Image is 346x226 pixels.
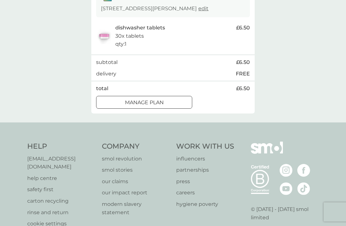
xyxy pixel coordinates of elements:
[176,155,234,163] a: influencers
[27,142,95,152] h4: Help
[102,189,170,197] a: our impact report
[27,185,95,194] a: safety first
[96,70,116,78] p: delivery
[27,174,95,183] a: help centre
[176,189,234,197] a: careers
[102,200,170,216] a: modern slavery statement
[198,5,209,12] a: edit
[280,182,292,195] img: visit the smol Youtube page
[236,70,250,78] p: FREE
[27,197,95,205] a: carton recycling
[27,208,95,217] a: rinse and return
[176,177,234,186] a: press
[236,58,250,66] span: £6.50
[176,142,234,152] h4: Work With Us
[96,84,108,93] p: total
[125,98,164,107] p: Manage plan
[176,200,234,208] a: hygiene poverty
[280,164,292,177] img: visit the smol Instagram page
[115,24,165,32] p: dishwasher tablets
[102,155,170,163] a: smol revolution
[115,32,144,40] p: 30x tablets
[251,205,319,222] p: © [DATE] - [DATE] smol limited
[101,4,209,13] p: [STREET_ADDRESS][PERSON_NAME]
[297,182,310,195] img: visit the smol Tiktok page
[236,24,250,32] span: £6.50
[102,142,170,152] h4: Company
[102,166,170,174] a: smol stories
[115,40,127,48] p: qty : 1
[251,142,283,163] img: smol
[236,84,250,93] span: £6.50
[96,96,192,109] button: Manage plan
[27,155,95,171] a: [EMAIL_ADDRESS][DOMAIN_NAME]
[176,166,234,174] a: partnerships
[96,58,118,66] p: subtotal
[102,177,170,186] a: our claims
[297,164,310,177] img: visit the smol Facebook page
